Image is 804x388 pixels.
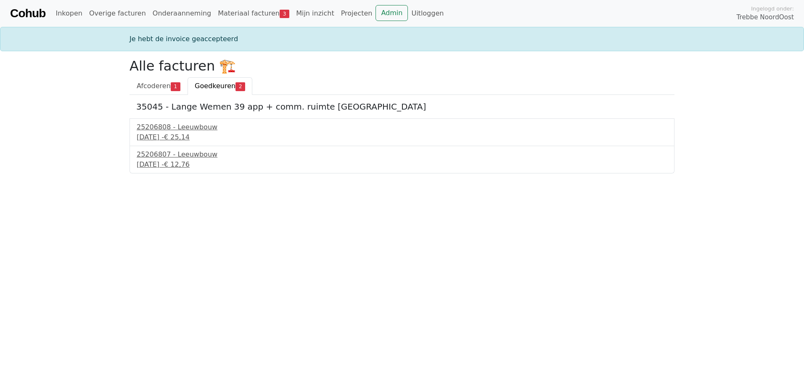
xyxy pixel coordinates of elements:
[149,5,214,22] a: Onderaanneming
[130,77,188,95] a: Afcoderen1
[293,5,338,22] a: Mijn inzicht
[214,5,293,22] a: Materiaal facturen3
[751,5,794,13] span: Ingelogd onder:
[137,122,667,132] div: 25206808 - Leeuwbouw
[137,149,667,170] a: 25206807 - Leeuwbouw[DATE] -€ 12,76
[195,82,235,90] span: Goedkeuren
[171,82,180,91] span: 1
[408,5,447,22] a: Uitloggen
[137,122,667,142] a: 25206808 - Leeuwbouw[DATE] -€ 25,14
[130,58,674,74] h2: Alle facturen 🏗️
[280,10,289,18] span: 3
[164,160,190,168] span: € 12,76
[235,82,245,91] span: 2
[137,82,171,90] span: Afcoderen
[136,102,668,112] h5: 35045 - Lange Wemen 39 app + comm. ruimte [GEOGRAPHIC_DATA]
[52,5,85,22] a: Inkopen
[124,34,680,44] div: Je hebt de invoice geaccepteerd
[737,13,794,22] span: Trebbe NoordOost
[86,5,149,22] a: Overige facturen
[137,132,667,142] div: [DATE] -
[188,77,252,95] a: Goedkeuren2
[376,5,408,21] a: Admin
[10,3,45,24] a: Cohub
[137,149,667,160] div: 25206807 - Leeuwbouw
[137,160,667,170] div: [DATE] -
[164,133,190,141] span: € 25,14
[338,5,376,22] a: Projecten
